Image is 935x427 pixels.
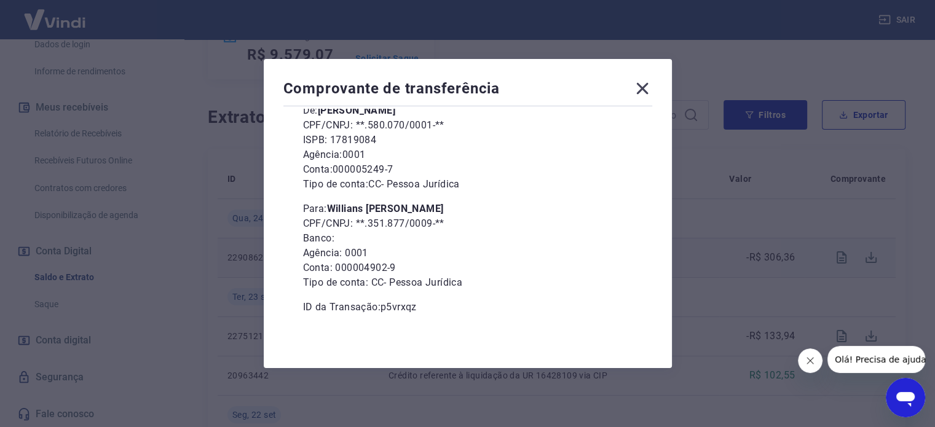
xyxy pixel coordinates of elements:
p: Agência: 0001 [303,246,633,261]
p: Para: [303,202,633,216]
iframe: Botão para abrir a janela de mensagens [886,378,925,417]
p: Conta: 000005249-7 [303,162,633,177]
p: Agência: 0001 [303,147,633,162]
iframe: Mensagem da empresa [827,346,925,373]
p: ISPB: 17819084 [303,133,633,147]
p: Tipo de conta: CC - Pessoa Jurídica [303,177,633,192]
p: Tipo de conta: CC - Pessoa Jurídica [303,275,633,290]
p: ID da Transação: p5vrxqz [303,300,633,315]
b: [PERSON_NAME] [318,104,395,116]
b: Willians [PERSON_NAME] [327,203,444,214]
span: Olá! Precisa de ajuda? [7,9,103,18]
p: De: [303,103,633,118]
p: CPF/CNPJ: **.580.070/0001-** [303,118,633,133]
p: CPF/CNPJ: **.351.877/0009-** [303,216,633,231]
p: Conta: 000004902-9 [303,261,633,275]
p: Banco: [303,231,633,246]
div: Comprovante de transferência [283,79,652,103]
iframe: Fechar mensagem [798,348,823,373]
